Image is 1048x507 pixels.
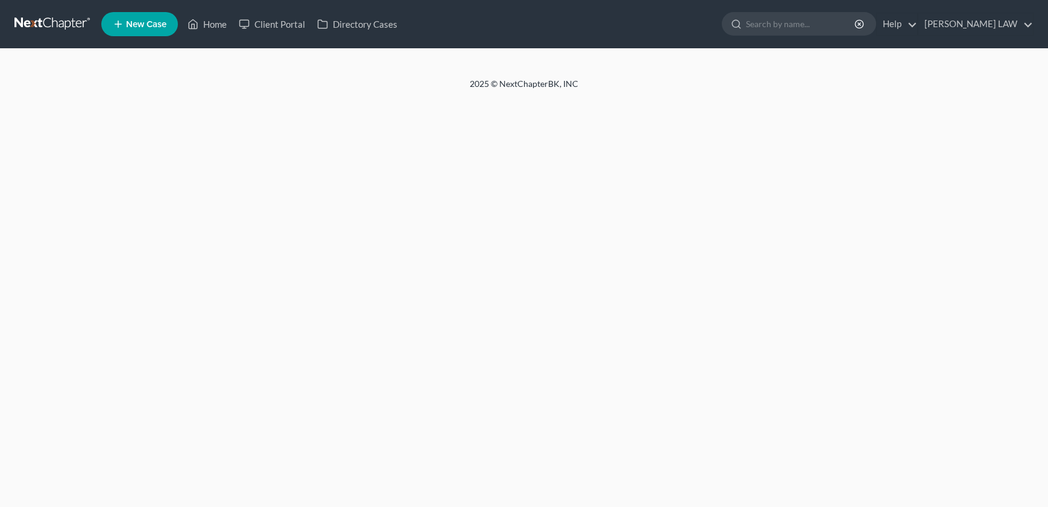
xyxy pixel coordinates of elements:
a: Home [182,13,233,35]
a: [PERSON_NAME] LAW [918,13,1033,35]
input: Search by name... [746,13,856,35]
span: New Case [126,20,166,29]
div: 2025 © NextChapterBK, INC [180,78,868,100]
a: Help [877,13,917,35]
a: Directory Cases [311,13,403,35]
a: Client Portal [233,13,311,35]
